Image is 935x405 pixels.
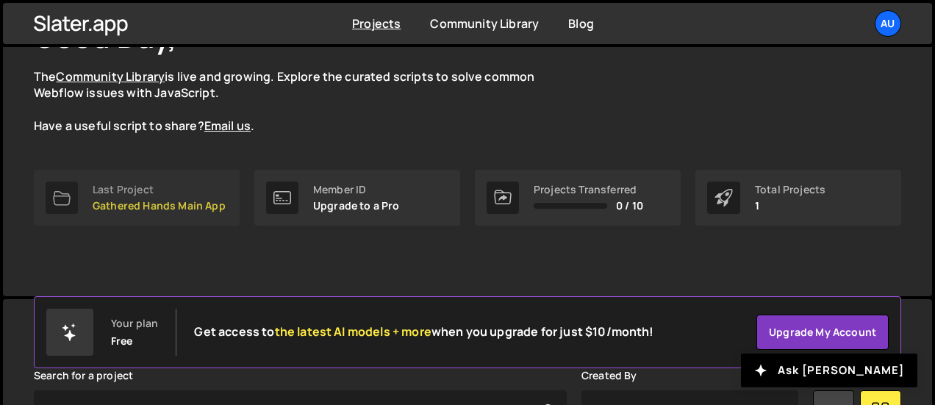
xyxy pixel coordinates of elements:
[204,118,251,134] a: Email us
[313,184,400,196] div: Member ID
[430,15,539,32] a: Community Library
[34,68,563,135] p: The is live and growing. Explore the curated scripts to solve common Webflow issues with JavaScri...
[534,184,643,196] div: Projects Transferred
[741,354,917,387] button: Ask [PERSON_NAME]
[111,335,133,347] div: Free
[34,170,240,226] a: Last Project Gathered Hands Main App
[616,200,643,212] span: 0 / 10
[875,10,901,37] a: Au
[352,15,401,32] a: Projects
[56,68,165,85] a: Community Library
[313,200,400,212] p: Upgrade to a Pro
[755,200,825,212] p: 1
[275,323,431,340] span: the latest AI models + more
[755,184,825,196] div: Total Projects
[756,315,889,350] a: Upgrade my account
[93,200,226,212] p: Gathered Hands Main App
[34,370,133,381] label: Search for a project
[194,325,653,339] h2: Get access to when you upgrade for just $10/month!
[581,370,637,381] label: Created By
[568,15,594,32] a: Blog
[93,184,226,196] div: Last Project
[111,318,158,329] div: Your plan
